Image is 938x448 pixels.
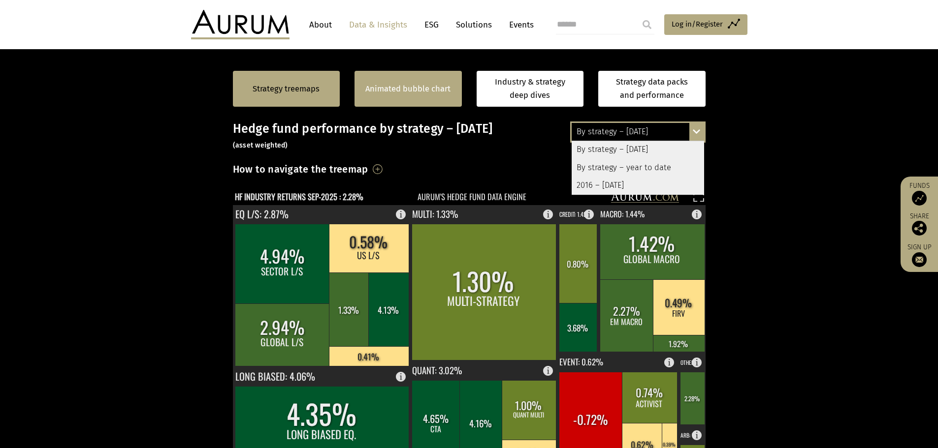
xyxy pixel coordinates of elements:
div: 2016 – [DATE] [572,177,704,194]
a: About [304,16,337,34]
a: Solutions [451,16,497,34]
img: Access Funds [912,191,927,206]
input: Submit [637,15,657,34]
a: Industry & strategy deep dives [477,71,584,107]
a: Strategy treemaps [253,83,320,95]
h3: How to navigate the treemap [233,161,368,178]
small: (asset weighted) [233,141,288,149]
img: Aurum [191,10,290,39]
h3: Hedge fund performance by strategy – [DATE] [233,121,706,151]
a: Strategy data packs and performance [598,71,706,107]
a: Data & Insights [344,16,412,34]
a: Animated bubble chart [365,83,451,95]
a: Log in/Register [664,14,747,35]
div: By strategy – [DATE] [572,123,704,141]
div: Share [906,213,933,236]
span: Log in/Register [672,18,723,30]
a: Events [504,16,534,34]
img: Share this post [912,221,927,236]
a: Sign up [906,243,933,267]
a: Funds [906,181,933,206]
div: By strategy – [DATE] [572,141,704,159]
div: By strategy – year to date [572,159,704,177]
a: ESG [420,16,444,34]
img: Sign up to our newsletter [912,252,927,267]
